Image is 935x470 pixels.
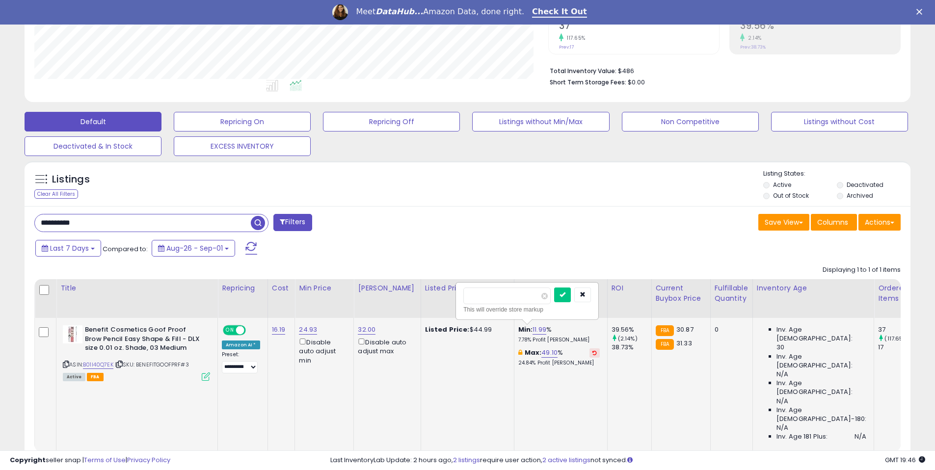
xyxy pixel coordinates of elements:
[811,214,857,231] button: Columns
[541,348,558,358] a: 49.10
[533,325,546,335] a: 11.99
[472,112,609,131] button: Listings without Min/Max
[525,348,542,357] b: Max:
[50,243,89,253] span: Last 7 Days
[612,343,651,352] div: 38.73%
[63,325,210,380] div: ASIN:
[35,240,101,257] button: Last 7 Days
[885,455,925,465] span: 2025-09-9 19:46 GMT
[52,173,90,186] h5: Listings
[83,361,113,369] a: B01I40Q7EK
[776,343,784,352] span: 30
[776,370,788,379] span: N/A
[618,335,638,342] small: (2.14%)
[152,240,235,257] button: Aug-26 - Sep-01
[25,112,161,131] button: Default
[10,456,170,465] div: seller snap | |
[425,325,507,334] div: $44.99
[463,305,591,314] div: This will override store markup
[518,349,522,356] i: This overrides the store level max markup for this listing
[916,9,926,15] div: Close
[740,20,900,33] h2: 39.56%
[715,283,748,304] div: Fulfillable Quantity
[776,352,866,370] span: Inv. Age [DEMOGRAPHIC_DATA]:
[823,265,901,275] div: Displaying 1 to 1 of 1 items
[127,455,170,465] a: Privacy Policy
[25,136,161,156] button: Deactivated & In Stock
[763,169,910,179] p: Listing States:
[628,78,645,87] span: $0.00
[60,283,214,293] div: Title
[550,67,616,75] b: Total Inventory Value:
[425,283,510,293] div: Listed Price
[855,432,866,441] span: N/A
[330,456,925,465] div: Last InventoryLab Update: 2 hours ago, require user action, not synced.
[222,283,264,293] div: Repricing
[166,243,223,253] span: Aug-26 - Sep-01
[115,361,189,368] span: | SKU: BENEFITGOOFPRF#3
[518,337,600,343] p: 7.78% Profit [PERSON_NAME]
[358,325,375,335] a: 32.00
[222,340,260,349] div: Amazon AI *
[858,214,901,231] button: Actions
[174,136,311,156] button: EXCESS INVENTORY
[375,7,423,16] i: DataHub...
[745,34,762,42] small: 2.14%
[676,339,692,348] span: 31.33
[757,283,870,293] div: Inventory Age
[244,326,260,335] span: OFF
[847,181,883,189] label: Deactivated
[715,325,745,334] div: 0
[550,64,893,76] li: $486
[612,283,647,293] div: ROI
[518,283,603,293] div: Markup on Cost
[776,423,788,432] span: N/A
[84,455,126,465] a: Terms of Use
[622,112,759,131] button: Non Competitive
[34,189,78,199] div: Clear All Filters
[63,325,82,343] img: 41aWk8fXaFL._SL40_.jpg
[771,112,908,131] button: Listings without Cost
[559,20,719,33] h2: 37
[299,337,346,365] div: Disable auto adjust min
[332,4,348,20] img: Profile image for Georgie
[612,325,651,334] div: 39.56%
[518,325,533,334] b: Min:
[518,325,600,343] div: %
[550,78,626,86] b: Short Term Storage Fees:
[518,360,600,366] p: 24.84% Profit [PERSON_NAME]
[10,455,46,465] strong: Copyright
[453,455,480,465] a: 2 listings
[773,191,809,200] label: Out of Stock
[425,325,470,334] b: Listed Price:
[299,325,317,335] a: 24.93
[299,283,349,293] div: Min Price
[563,34,586,42] small: 117.65%
[884,335,909,342] small: (117.65%)
[323,112,460,131] button: Repricing Off
[272,325,286,335] a: 16.19
[514,279,607,318] th: The percentage added to the cost of goods (COGS) that forms the calculator for Min & Max prices.
[878,283,914,304] div: Ordered Items
[592,350,597,355] i: Revert to store-level Max Markup
[358,283,416,293] div: [PERSON_NAME]
[63,373,85,381] span: All listings currently available for purchase on Amazon
[847,191,873,200] label: Archived
[776,325,866,343] span: Inv. Age [DEMOGRAPHIC_DATA]:
[532,7,587,18] a: Check It Out
[776,379,866,396] span: Inv. Age [DEMOGRAPHIC_DATA]:
[878,343,918,352] div: 17
[776,432,828,441] span: Inv. Age 181 Plus:
[758,214,809,231] button: Save View
[776,397,788,406] span: N/A
[518,348,600,366] div: %
[817,217,848,227] span: Columns
[740,44,766,50] small: Prev: 38.73%
[676,325,694,334] span: 30.87
[356,7,524,17] div: Meet Amazon Data, done right.
[222,351,260,373] div: Preset:
[87,373,104,381] span: FBA
[542,455,590,465] a: 2 active listings
[656,325,674,336] small: FBA
[656,283,706,304] div: Current Buybox Price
